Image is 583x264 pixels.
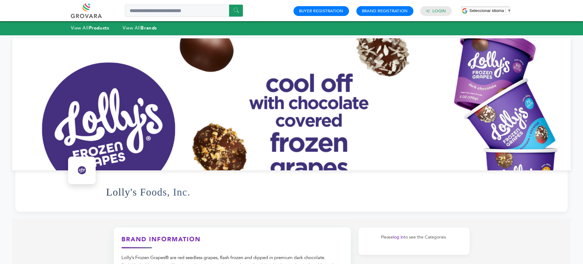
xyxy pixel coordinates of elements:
p: Please to see the Categories. [365,234,463,241]
span: ​ [505,8,506,13]
a: Seleccionar idioma​ [470,8,512,13]
span: ▼ [507,8,511,13]
a: log in [393,234,404,240]
strong: Products [89,25,109,31]
span: Seleccionar idioma [470,8,504,13]
strong: Brands [141,25,157,31]
h1: Lolly's Foods, Inc. [106,177,190,207]
a: View AllBrands [123,25,157,31]
h3: Brand Information [121,235,343,248]
a: Buyer Registration [299,8,343,14]
img: Lolly's Foods, Inc. Logo [70,158,94,183]
a: Brand Registration [362,8,408,14]
a: Login [432,8,446,14]
a: View AllProducts [71,25,109,31]
input: Search a product or brand... [125,5,243,17]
